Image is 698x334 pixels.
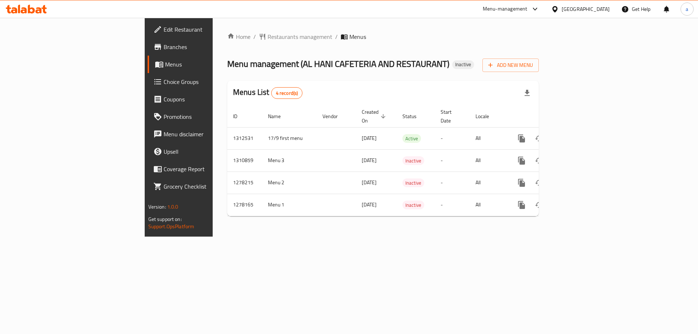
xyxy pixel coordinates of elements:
button: more [513,130,530,147]
td: - [435,194,470,216]
button: Add New Menu [482,59,539,72]
a: Menu disclaimer [148,125,261,143]
span: Name [268,112,290,121]
button: more [513,196,530,214]
button: more [513,152,530,169]
span: Status [402,112,426,121]
button: Change Status [530,174,548,192]
a: Coverage Report [148,160,261,178]
div: Menu-management [483,5,527,13]
td: Menu 3 [262,149,317,172]
span: ID [233,112,247,121]
span: [DATE] [362,133,377,143]
div: Inactive [452,60,474,69]
span: Grocery Checklist [164,182,256,191]
span: a [686,5,688,13]
a: Menus [148,56,261,73]
span: [DATE] [362,200,377,209]
span: Created On [362,108,388,125]
td: - [435,149,470,172]
a: Restaurants management [259,32,332,41]
a: Promotions [148,108,261,125]
td: All [470,172,507,194]
span: Promotions [164,112,256,121]
a: Grocery Checklist [148,178,261,195]
span: Edit Restaurant [164,25,256,34]
td: All [470,149,507,172]
td: Menu 2 [262,172,317,194]
span: Start Date [441,108,461,125]
span: Menus [165,60,256,69]
span: [DATE] [362,178,377,187]
span: 1.0.0 [167,202,178,212]
span: Menu disclaimer [164,130,256,138]
div: Export file [518,84,536,102]
span: Inactive [402,179,424,187]
a: Branches [148,38,261,56]
div: Inactive [402,178,424,187]
button: more [513,174,530,192]
span: Version: [148,202,166,212]
span: Restaurants management [268,32,332,41]
span: Coverage Report [164,165,256,173]
span: Active [402,134,421,143]
span: Menus [349,32,366,41]
span: Menu management ( AL HANI CAFETERIA AND RESTAURANT ) [227,56,449,72]
th: Actions [507,105,589,128]
span: Branches [164,43,256,51]
span: Get support on: [148,214,182,224]
span: Locale [476,112,498,121]
span: [DATE] [362,156,377,165]
span: Coupons [164,95,256,104]
td: 17/9 first menu [262,127,317,149]
td: All [470,194,507,216]
a: Edit Restaurant [148,21,261,38]
span: Add New Menu [488,61,533,70]
a: Support.OpsPlatform [148,222,194,231]
nav: breadcrumb [227,32,539,41]
button: Change Status [530,130,548,147]
span: Inactive [402,201,424,209]
span: Inactive [402,157,424,165]
button: Change Status [530,196,548,214]
table: enhanced table [227,105,589,216]
span: Choice Groups [164,77,256,86]
td: Menu 1 [262,194,317,216]
button: Change Status [530,152,548,169]
a: Choice Groups [148,73,261,90]
span: Upsell [164,147,256,156]
td: All [470,127,507,149]
h2: Menus List [233,87,302,99]
td: - [435,172,470,194]
td: - [435,127,470,149]
span: Vendor [322,112,347,121]
a: Upsell [148,143,261,160]
li: / [335,32,338,41]
a: Coupons [148,90,261,108]
span: Inactive [452,61,474,68]
span: 4 record(s) [272,90,302,97]
div: [GEOGRAPHIC_DATA] [562,5,610,13]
